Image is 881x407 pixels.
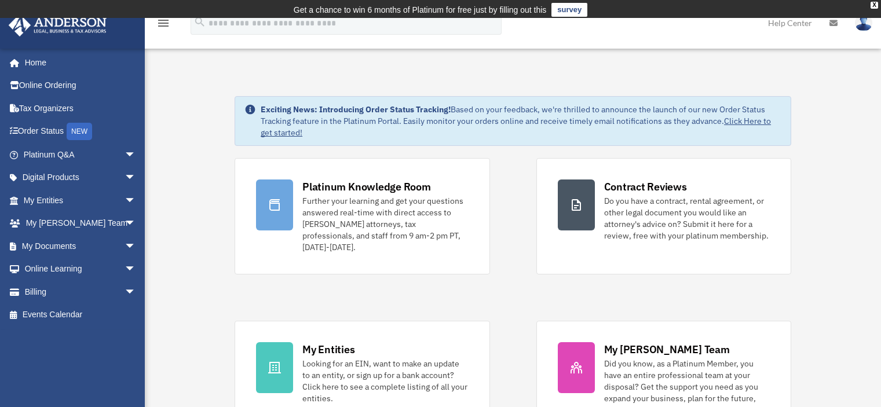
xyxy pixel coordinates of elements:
[125,258,148,281] span: arrow_drop_down
[536,158,791,274] a: Contract Reviews Do you have a contract, rental agreement, or other legal document you would like...
[604,195,770,241] div: Do you have a contract, rental agreement, or other legal document you would like an attorney's ad...
[125,189,148,212] span: arrow_drop_down
[302,358,468,404] div: Looking for an EIN, want to make an update to an entity, or sign up for a bank account? Click her...
[855,14,872,31] img: User Pic
[8,258,153,281] a: Online Learningarrow_drop_down
[604,342,730,357] div: My [PERSON_NAME] Team
[8,143,153,166] a: Platinum Q&Aarrow_drop_down
[8,97,153,120] a: Tax Organizers
[193,16,206,28] i: search
[125,212,148,236] span: arrow_drop_down
[8,234,153,258] a: My Documentsarrow_drop_down
[156,20,170,30] a: menu
[8,212,153,235] a: My [PERSON_NAME] Teamarrow_drop_down
[125,234,148,258] span: arrow_drop_down
[156,16,170,30] i: menu
[261,104,781,138] div: Based on your feedback, we're thrilled to announce the launch of our new Order Status Tracking fe...
[125,280,148,304] span: arrow_drop_down
[302,342,354,357] div: My Entities
[294,3,547,17] div: Get a chance to win 6 months of Platinum for free just by filling out this
[551,3,587,17] a: survey
[8,120,153,144] a: Order StatusNEW
[8,74,153,97] a: Online Ordering
[261,104,451,115] strong: Exciting News: Introducing Order Status Tracking!
[871,2,878,9] div: close
[67,123,92,140] div: NEW
[8,51,148,74] a: Home
[8,303,153,327] a: Events Calendar
[125,143,148,167] span: arrow_drop_down
[235,158,489,274] a: Platinum Knowledge Room Further your learning and get your questions answered real-time with dire...
[125,166,148,190] span: arrow_drop_down
[8,166,153,189] a: Digital Productsarrow_drop_down
[302,195,468,253] div: Further your learning and get your questions answered real-time with direct access to [PERSON_NAM...
[261,116,771,138] a: Click Here to get started!
[604,179,687,194] div: Contract Reviews
[8,280,153,303] a: Billingarrow_drop_down
[8,189,153,212] a: My Entitiesarrow_drop_down
[302,179,431,194] div: Platinum Knowledge Room
[5,14,110,36] img: Anderson Advisors Platinum Portal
